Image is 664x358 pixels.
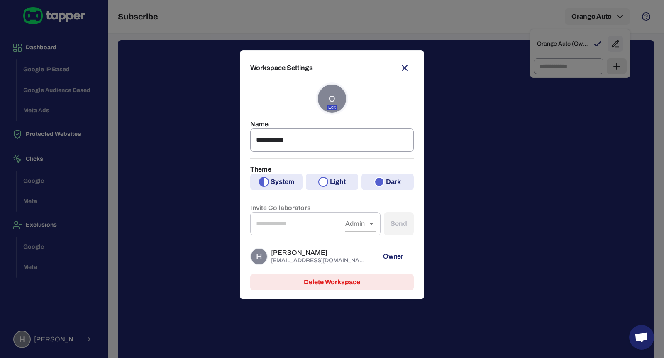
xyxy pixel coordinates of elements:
p: Theme [250,165,414,174]
button: Delete Workspace [250,274,414,290]
button: Dark [361,174,414,190]
div: H [250,248,268,265]
p: Edit [327,105,337,110]
p: Owner [372,246,414,267]
button: OEdit [317,84,347,114]
div: Open chat [629,325,654,350]
p: Name [250,120,414,128]
h2: Workspace Settings [250,59,414,77]
span: [PERSON_NAME] [271,249,369,257]
button: System [250,174,303,190]
p: [EMAIL_ADDRESS][DOMAIN_NAME] [271,257,369,264]
button: Light [306,174,358,190]
div: O [317,84,347,114]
